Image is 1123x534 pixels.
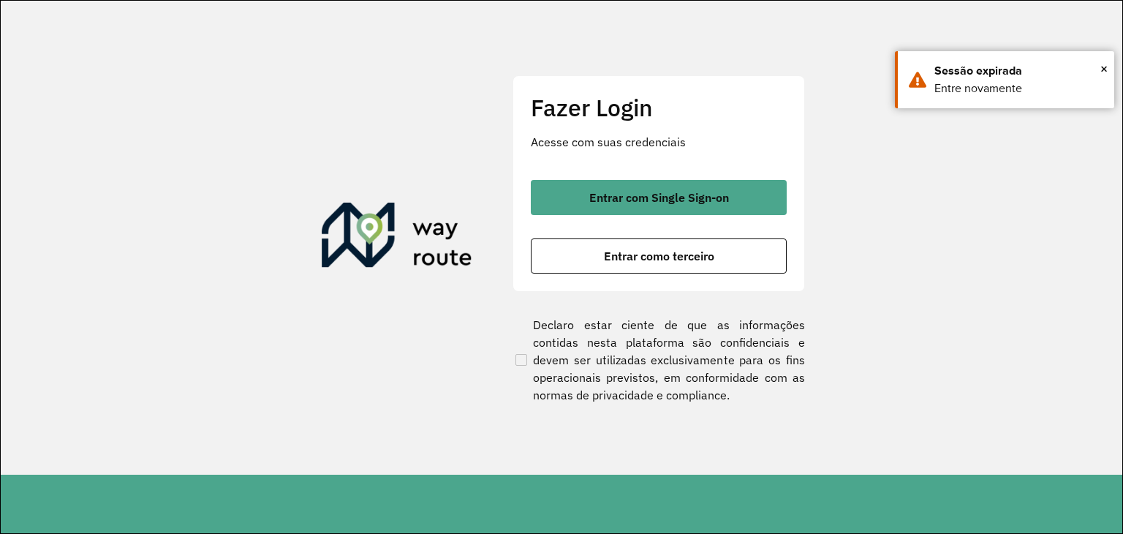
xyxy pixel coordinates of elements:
h2: Fazer Login [531,94,787,121]
button: button [531,238,787,274]
p: Acesse com suas credenciais [531,133,787,151]
img: Roteirizador AmbevTech [322,203,472,273]
span: Entrar como terceiro [604,250,714,262]
div: Sessão expirada [934,62,1103,80]
span: × [1100,58,1108,80]
label: Declaro estar ciente de que as informações contidas nesta plataforma são confidenciais e devem se... [513,316,805,404]
button: button [531,180,787,215]
div: Entre novamente [934,80,1103,97]
span: Entrar com Single Sign-on [589,192,729,203]
button: Close [1100,58,1108,80]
